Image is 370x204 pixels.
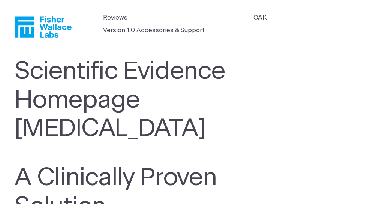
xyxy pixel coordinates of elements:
[103,13,127,22] a: Reviews
[15,57,279,143] h1: Scientific Evidence Homepage [MEDICAL_DATA]
[15,16,72,38] a: Fisher Wallace
[253,13,267,22] a: OAK
[103,25,205,35] a: Version 1.0 Accessories & Support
